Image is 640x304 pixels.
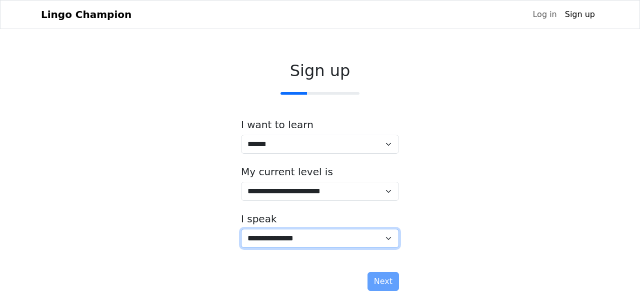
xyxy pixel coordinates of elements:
a: Lingo Champion [41,5,131,25]
h2: Sign up [241,61,399,80]
label: I want to learn [241,119,313,131]
label: My current level is [241,166,333,178]
a: Log in [528,5,560,25]
label: I speak [241,213,277,225]
a: Sign up [561,5,599,25]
